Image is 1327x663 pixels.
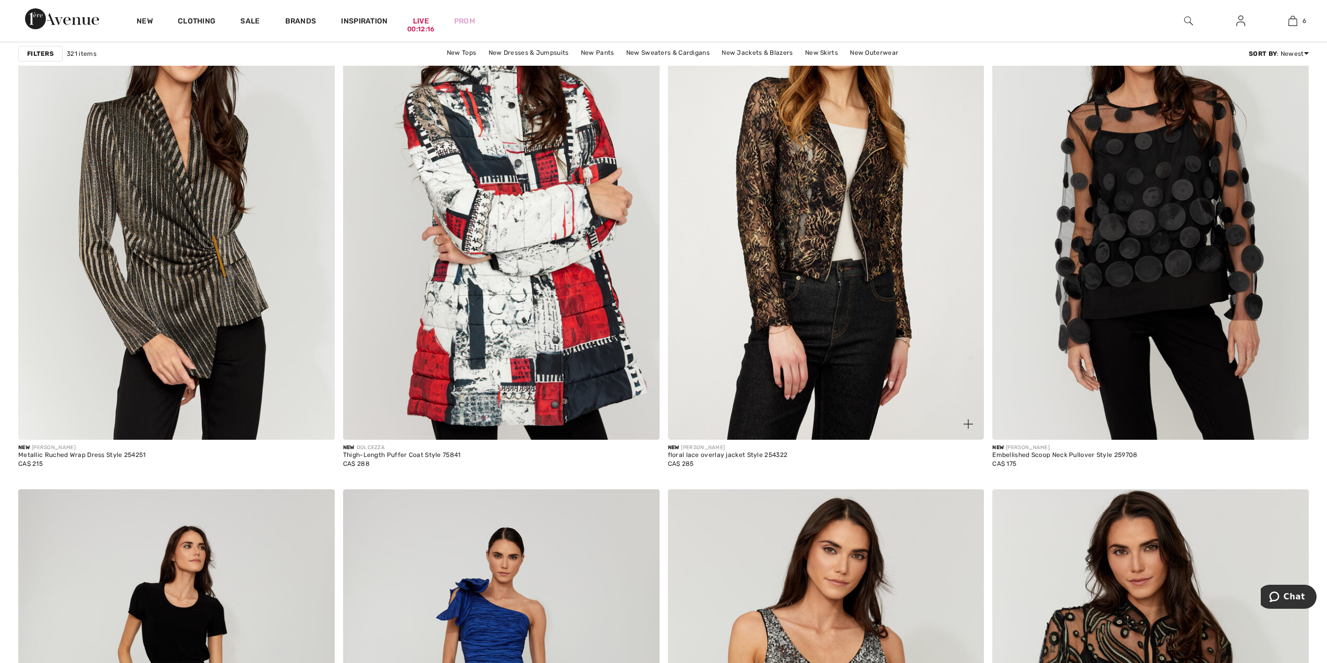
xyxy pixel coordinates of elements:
div: [PERSON_NAME] [668,444,788,452]
a: Sale [240,17,260,28]
a: New Jackets & Blazers [716,46,798,59]
strong: Filters [27,49,54,58]
span: 321 items [67,49,96,58]
div: DOLCEZZA [343,444,461,452]
a: New Pants [576,46,619,59]
span: New [18,444,30,451]
span: New [668,444,679,451]
div: [PERSON_NAME] [992,444,1137,452]
a: 6 [1267,15,1318,27]
a: Brands [285,17,316,28]
span: CA$ 288 [343,460,370,467]
a: New Sweaters & Cardigans [621,46,715,59]
a: New [137,17,153,28]
div: Metallic Ruched Wrap Dress Style 254251 [18,452,146,459]
div: Thigh-Length Puffer Coat Style 75841 [343,452,461,459]
span: CA$ 175 [992,460,1016,467]
div: : Newest [1249,49,1309,58]
a: Live00:12:16 [413,16,429,27]
img: search the website [1184,15,1193,27]
div: [PERSON_NAME] [18,444,146,452]
div: floral lace overlay jacket Style 254322 [668,452,788,459]
a: Clothing [178,17,215,28]
span: 6 [1302,16,1306,26]
a: New Dresses & Jumpsuits [483,46,574,59]
img: My Bag [1288,15,1297,27]
strong: Sort By [1249,50,1277,57]
a: New Tops [442,46,481,59]
span: New [992,444,1004,451]
a: New Outerwear [845,46,904,59]
div: Embellished Scoop Neck Pullover Style 259708 [992,452,1137,459]
a: Prom [454,16,475,27]
span: CA$ 285 [668,460,694,467]
img: plus_v2.svg [964,419,973,429]
img: My Info [1236,15,1245,27]
a: Sign In [1228,15,1253,28]
a: New Skirts [800,46,843,59]
iframe: Opens a widget where you can chat to one of our agents [1261,585,1317,611]
span: New [343,444,355,451]
span: Inspiration [341,17,387,28]
div: 00:12:16 [407,25,434,34]
img: 1ère Avenue [25,8,99,29]
span: CA$ 215 [18,460,43,467]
